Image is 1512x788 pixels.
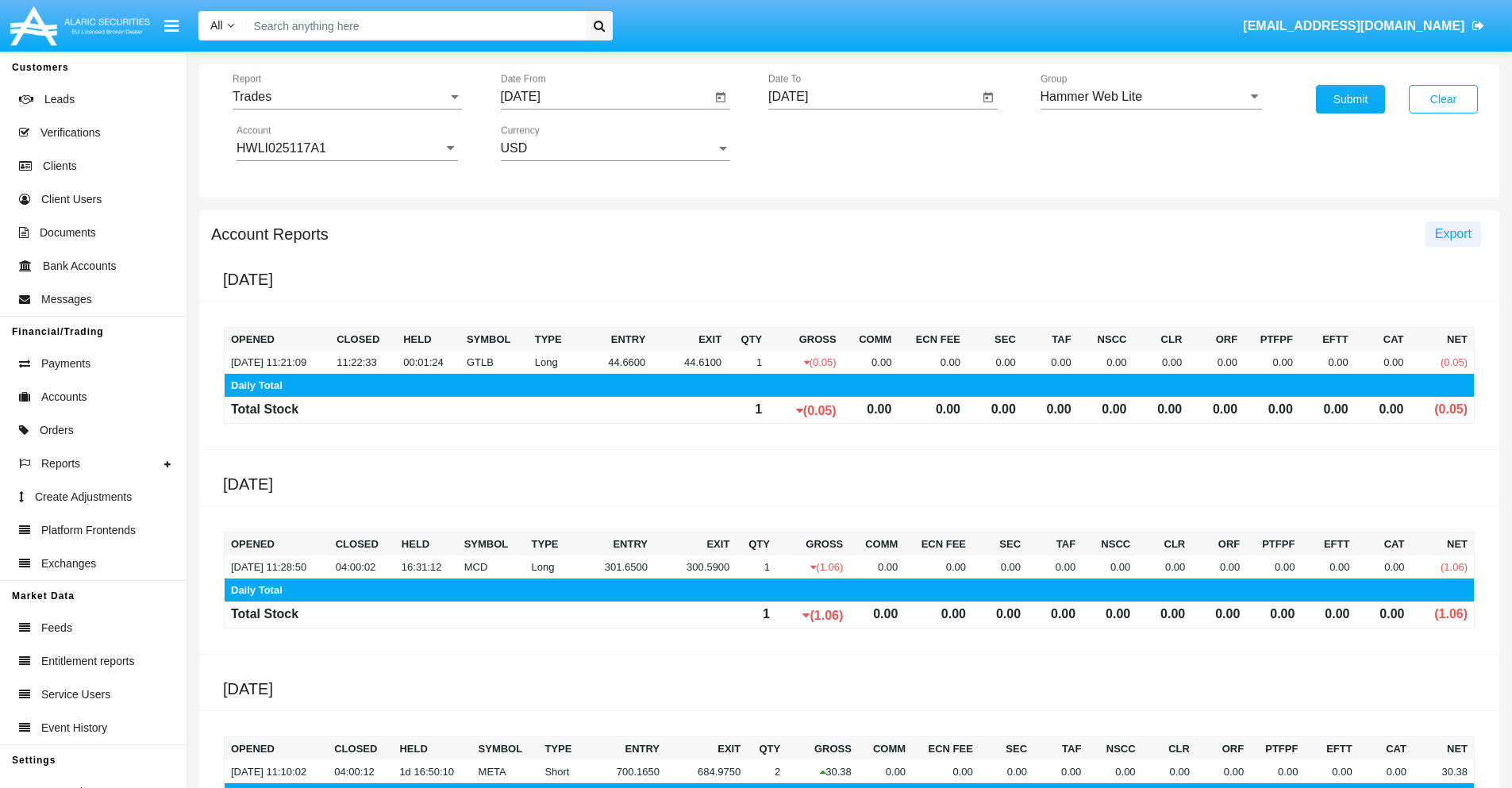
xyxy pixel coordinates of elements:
[1356,555,1410,579] td: 0.00
[787,737,858,761] th: Gross
[41,686,110,703] span: Service Users
[525,532,572,556] th: Type
[787,760,858,783] td: 30.38
[747,737,787,761] th: Qty
[41,555,96,572] span: Exchanges
[768,351,842,374] td: (0.05)
[898,398,967,424] td: 0.00
[858,760,912,783] td: 0.00
[529,351,576,374] td: Long
[538,760,585,783] td: Short
[1250,760,1304,783] td: 0.00
[1244,328,1299,352] th: PTFPF
[1078,328,1133,352] th: NSCC
[1411,602,1475,628] td: (1.06)
[1022,328,1078,352] th: TAF
[747,760,787,783] td: 2
[654,555,736,579] td: 300.5900
[728,328,768,352] th: Qty
[211,228,329,240] h5: Account Reports
[849,602,904,628] td: 0.00
[225,374,1475,398] td: Daily Total
[736,532,776,556] th: Qty
[1301,602,1356,628] td: 0.00
[967,398,1022,424] td: 0.00
[1191,602,1246,628] td: 0.00
[329,532,395,556] th: Closed
[1027,602,1082,628] td: 0.00
[1033,737,1087,761] th: TAF
[1301,532,1356,556] th: EFTT
[1301,555,1356,579] td: 0.00
[666,760,747,783] td: 684.9750
[1304,737,1358,761] th: EFTT
[1022,351,1078,374] td: 0.00
[393,737,471,761] th: Held
[1133,351,1188,374] td: 0.00
[979,760,1033,783] td: 0.00
[529,328,576,352] th: Type
[1078,398,1133,424] td: 0.00
[40,422,74,439] span: Orders
[1244,351,1299,374] td: 0.00
[1410,351,1475,374] td: (0.05)
[41,620,72,636] span: Feeds
[223,679,1499,698] h5: [DATE]
[858,737,912,761] th: Comm
[711,88,730,107] button: Open calendar
[898,328,967,352] th: Ecn Fee
[1191,555,1246,579] td: 0.00
[41,389,87,406] span: Accounts
[329,555,395,579] td: 04:00:02
[585,737,666,761] th: Entry
[225,328,331,352] th: Opened
[576,328,652,352] th: Entry
[736,602,776,628] td: 1
[223,475,1499,494] h5: [DATE]
[1027,555,1082,579] td: 0.00
[972,555,1027,579] td: 0.00
[652,351,728,374] td: 44.6100
[904,602,972,628] td: 0.00
[967,351,1022,374] td: 0.00
[1299,328,1355,352] th: EFTT
[43,158,77,175] span: Clients
[1246,602,1301,628] td: 0.00
[1304,760,1358,783] td: 0.00
[1087,760,1141,783] td: 0.00
[1316,85,1385,113] button: Submit
[1411,532,1475,556] th: NET
[225,351,331,374] td: [DATE] 11:21:09
[225,602,329,628] td: Total Stock
[393,760,471,783] td: 1d 16:50:10
[776,532,849,556] th: Gross
[1142,760,1196,783] td: 0.00
[1355,328,1410,352] th: CAT
[1137,532,1191,556] th: CLR
[225,760,329,783] td: [DATE] 11:10:02
[223,270,1499,289] h5: [DATE]
[210,19,223,32] span: All
[472,760,539,783] td: META
[1133,398,1188,424] td: 0.00
[1413,760,1475,783] td: 30.38
[225,398,331,424] td: Total Stock
[972,532,1027,556] th: SEC
[972,602,1027,628] td: 0.00
[1411,555,1475,579] td: (1.06)
[1188,351,1244,374] td: 0.00
[328,760,393,783] td: 04:00:12
[41,456,80,472] span: Reports
[1410,328,1475,352] th: NET
[843,328,898,352] th: Comm
[1188,328,1244,352] th: ORF
[1435,227,1472,240] span: Export
[1022,398,1078,424] td: 0.00
[1409,85,1478,113] button: Clear
[1078,351,1133,374] td: 0.00
[1359,737,1413,761] th: CAT
[1133,328,1188,352] th: CLR
[979,737,1033,761] th: SEC
[1027,532,1082,556] th: TAF
[1082,602,1137,628] td: 0.00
